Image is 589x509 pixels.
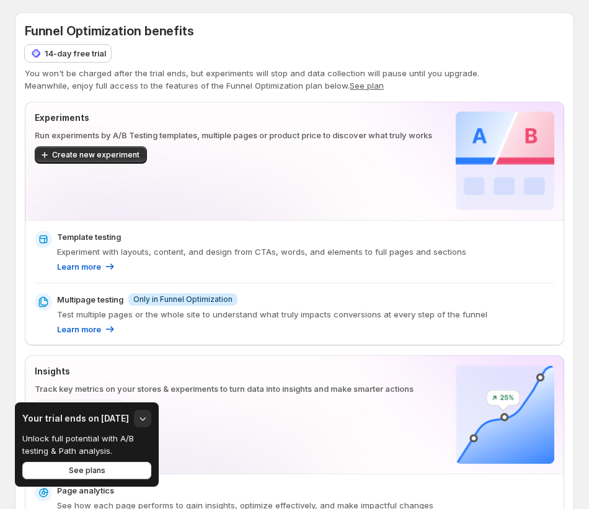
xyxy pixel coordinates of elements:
[35,146,147,164] button: Create new experiment
[133,294,232,304] span: Only in Funnel Optimization
[57,260,101,273] p: Learn more
[25,79,564,92] p: Meanwhile, enjoy full access to the features of the Funnel Optimization plan below.
[57,484,114,497] p: Page analytics
[35,112,451,124] p: Experiments
[35,400,124,420] button: View demo insights
[456,365,554,464] img: Insights
[25,24,193,38] span: Funnel Optimization benefits
[45,47,106,60] p: 14-day free trial
[57,308,554,321] p: Test multiple pages or the whole site to understand what truly impacts conversions at every step ...
[57,260,116,273] a: Learn more
[57,231,121,243] p: Template testing
[57,246,554,258] p: Experiment with layouts, content, and design from CTAs, words, and elements to full pages and sec...
[30,47,42,60] img: 14-day free trial
[22,412,129,425] h3: Your trial ends on [DATE]
[69,466,105,476] span: See plans
[25,67,564,79] p: You won't be charged after the trial ends, but experiments will stop and data collection will pau...
[57,323,116,335] a: Learn more
[35,383,451,395] p: Track key metrics on your stores & experiments to turn data into insights and make smarter actions
[350,81,384,91] button: See plan
[456,112,554,210] img: Experiments
[35,365,451,378] p: Insights
[57,293,123,306] p: Multipage testing
[22,462,151,479] button: See plans
[57,323,101,335] p: Learn more
[52,150,139,160] span: Create new experiment
[22,432,143,457] p: Unlock full potential with A/B testing & Path analysis.
[35,129,451,141] p: Run experiments by A/B Testing templates, multiple pages or product price to discover what truly ...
